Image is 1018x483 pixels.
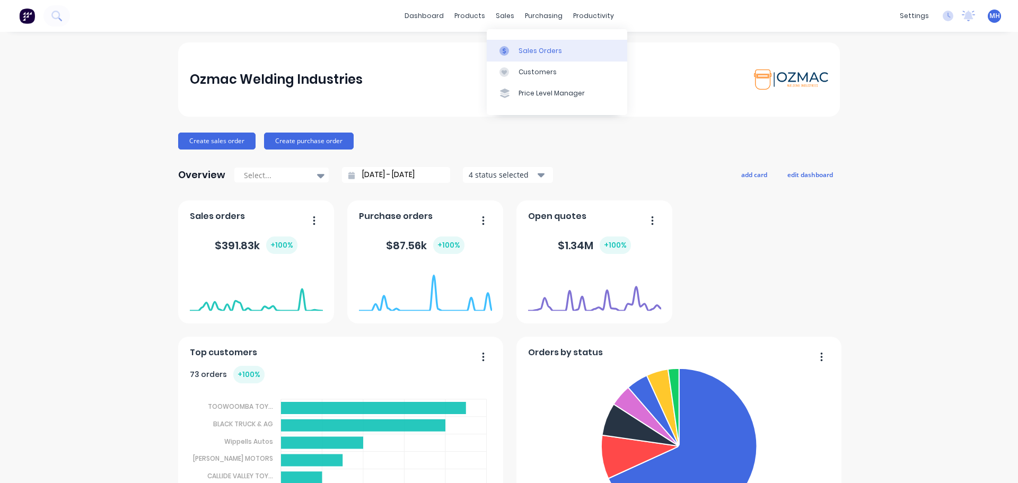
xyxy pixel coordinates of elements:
[568,8,619,24] div: productivity
[519,89,585,98] div: Price Level Manager
[193,454,273,463] tspan: [PERSON_NAME] MOTORS
[528,210,586,223] span: Open quotes
[487,62,627,83] a: Customers
[215,236,297,254] div: $ 391.83k
[449,8,490,24] div: products
[386,236,464,254] div: $ 87.56k
[487,40,627,61] a: Sales Orders
[178,164,225,186] div: Overview
[178,133,256,150] button: Create sales order
[359,210,433,223] span: Purchase orders
[528,346,603,359] span: Orders by status
[224,436,273,445] tspan: Wippells Autos
[989,11,1000,21] span: MH
[190,366,265,383] div: 73 orders
[520,8,568,24] div: purchasing
[558,236,631,254] div: $ 1.34M
[463,167,553,183] button: 4 status selected
[780,168,840,181] button: edit dashboard
[894,8,934,24] div: settings
[469,169,536,180] div: 4 status selected
[490,8,520,24] div: sales
[734,168,774,181] button: add card
[190,210,245,223] span: Sales orders
[600,236,631,254] div: + 100 %
[19,8,35,24] img: Factory
[519,67,557,77] div: Customers
[266,236,297,254] div: + 100 %
[207,471,273,480] tspan: CALLIDE VALLEY TOY...
[519,46,562,56] div: Sales Orders
[264,133,354,150] button: Create purchase order
[213,419,273,428] tspan: BLACK TRUCK & AG
[487,83,627,104] a: Price Level Manager
[233,366,265,383] div: + 100 %
[208,402,273,411] tspan: TOOWOOMBA TOY...
[433,236,464,254] div: + 100 %
[190,69,363,90] div: Ozmac Welding Industries
[399,8,449,24] a: dashboard
[754,69,828,90] img: Ozmac Welding Industries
